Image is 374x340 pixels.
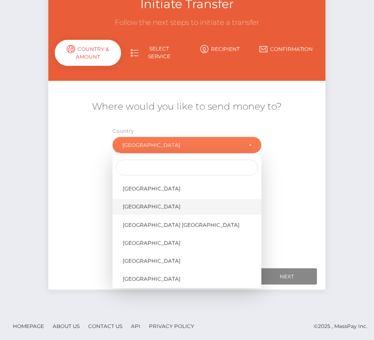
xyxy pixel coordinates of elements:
[116,160,258,176] input: Search
[123,221,240,229] span: [GEOGRAPHIC_DATA] [GEOGRAPHIC_DATA]
[123,257,181,265] span: [GEOGRAPHIC_DATA]
[187,42,253,57] a: Recipient
[9,319,47,333] a: Homepage
[55,18,319,28] h3: Follow the next steps to initiate a transfer
[85,319,126,333] a: Contact Us
[123,275,181,283] span: [GEOGRAPHIC_DATA]
[121,42,187,64] a: Select Service
[55,40,121,66] div: Country & Amount
[55,100,319,113] h5: Where would you like to send money to?
[113,127,134,135] label: Country
[123,203,181,211] span: [GEOGRAPHIC_DATA]
[123,185,181,193] span: [GEOGRAPHIC_DATA]
[145,319,198,333] a: Privacy Policy
[122,142,242,149] div: [GEOGRAPHIC_DATA]
[128,319,144,333] a: API
[253,42,320,57] a: Confirmation
[49,319,83,333] a: About Us
[123,239,181,247] span: [GEOGRAPHIC_DATA]
[113,137,261,153] button: Brazil
[257,268,317,285] input: Next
